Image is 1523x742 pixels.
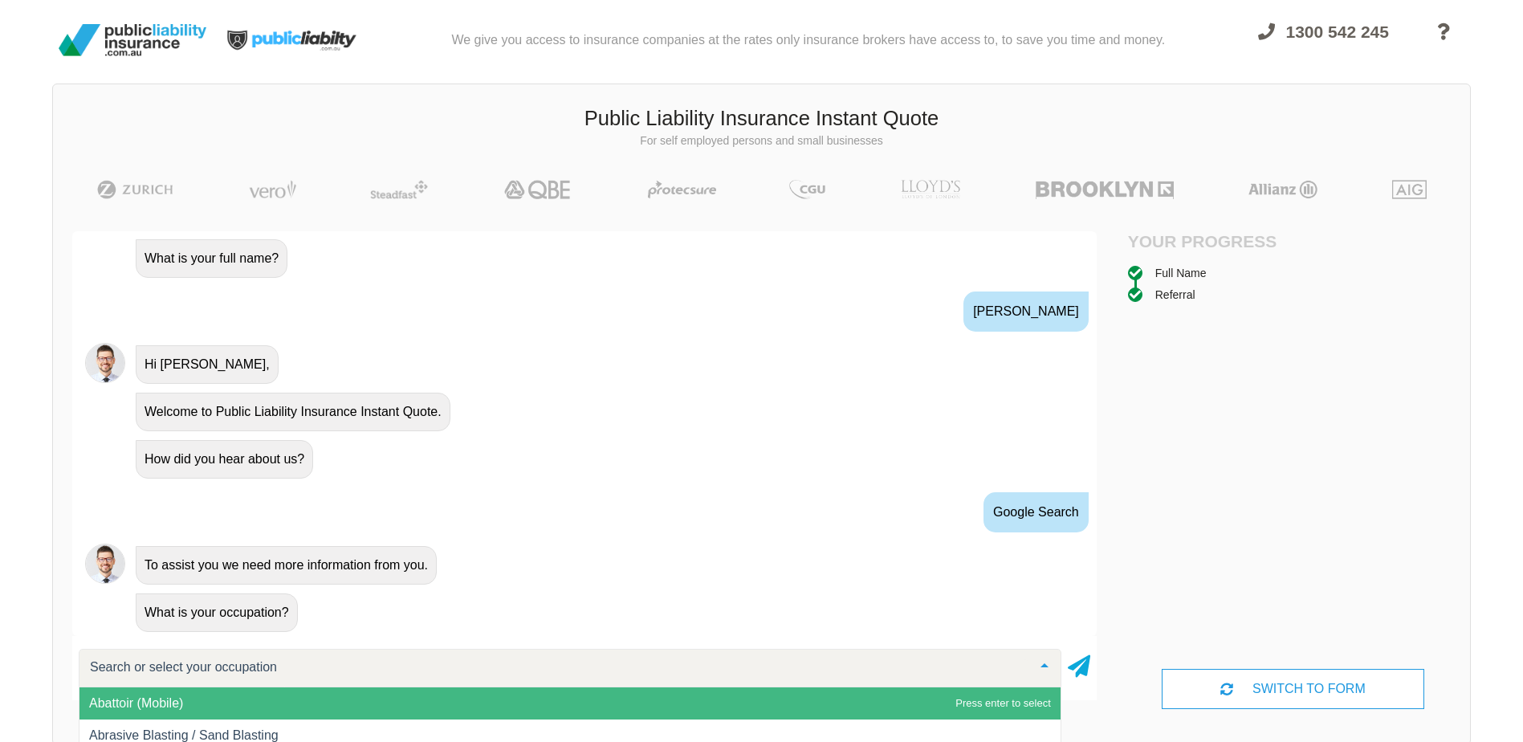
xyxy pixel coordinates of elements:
div: To assist you we need more information from you. [136,546,437,585]
div: SWITCH TO FORM [1162,669,1424,709]
img: Public Liability Insurance [52,18,213,63]
p: For self employed persons and small businesses [65,133,1458,149]
img: Chatbot | PLI [85,343,125,383]
span: 1300 542 245 [1286,22,1389,41]
span: Abattoir (Mobile) [89,696,183,710]
h4: Your Progress [1128,231,1293,251]
img: LLOYD's | Public Liability Insurance [892,180,969,199]
h3: Public Liability Insurance Instant Quote [65,104,1458,133]
img: Public Liability Insurance Light [213,6,373,74]
div: Welcome to Public Liability Insurance Instant Quote. [136,393,450,431]
img: Steadfast | Public Liability Insurance [364,180,434,199]
img: Allianz | Public Liability Insurance [1240,180,1325,199]
div: Full Name [1155,264,1207,282]
div: How did you hear about us? [136,440,313,479]
img: CGU | Public Liability Insurance [783,180,831,199]
div: Hi [PERSON_NAME], [136,345,279,384]
img: Vero | Public Liability Insurance [242,180,303,199]
div: What is your full name? [136,239,287,278]
img: Zurich | Public Liability Insurance [90,180,181,199]
img: Protecsure | Public Liability Insurance [641,180,723,199]
a: 1300 542 245 [1244,13,1403,74]
img: Brooklyn | Public Liability Insurance [1029,180,1179,199]
span: Abrasive Blasting / Sand Blasting [89,728,279,742]
div: Google Search [983,492,1089,532]
div: Referral [1155,286,1195,304]
input: Search or select your occupation [86,659,1028,675]
div: We give you access to insurance companies at the rates only insurance brokers have access to, to ... [451,6,1165,74]
img: AIG | Public Liability Insurance [1386,180,1433,199]
img: QBE | Public Liability Insurance [495,180,581,199]
div: What is your occupation? [136,593,298,632]
img: Chatbot | PLI [85,544,125,584]
div: [PERSON_NAME] [963,291,1089,332]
